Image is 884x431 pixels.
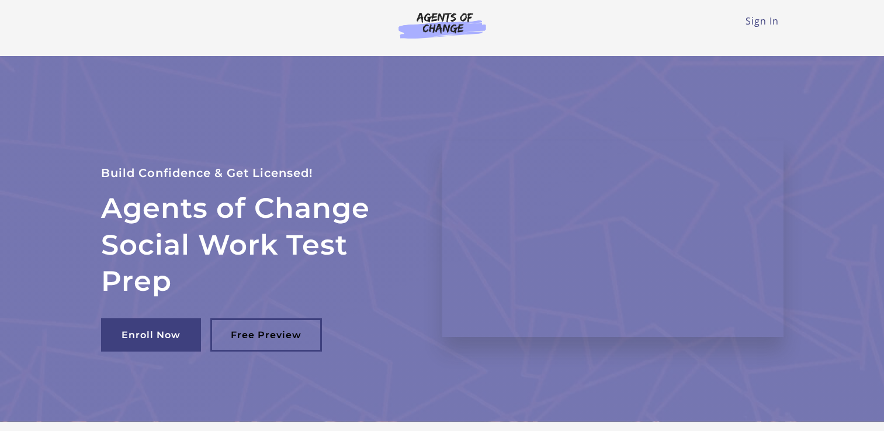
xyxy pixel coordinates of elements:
a: Free Preview [210,318,322,352]
img: Agents of Change Logo [386,12,498,39]
p: Build Confidence & Get Licensed! [101,164,414,183]
h2: Agents of Change Social Work Test Prep [101,190,414,299]
a: Sign In [746,15,779,27]
a: Enroll Now [101,318,201,352]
